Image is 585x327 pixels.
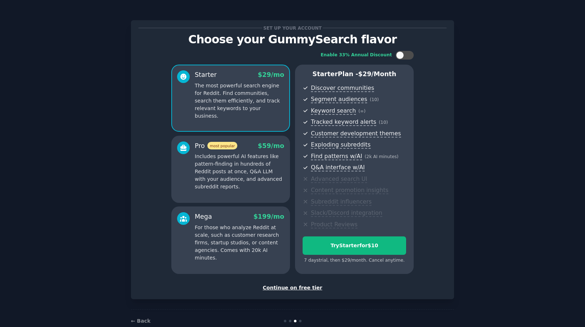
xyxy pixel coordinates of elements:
span: ( 10 ) [379,120,388,125]
span: ( ∞ ) [359,109,366,114]
span: Segment audiences [311,96,367,103]
span: Q&A interface w/AI [311,164,365,171]
div: Starter [195,70,217,79]
p: Starter Plan - [303,70,406,79]
span: Tracked keyword alerts [311,118,376,126]
span: Advanced search UI [311,175,367,183]
span: Keyword search [311,107,356,115]
span: Slack/Discord integration [311,209,382,217]
span: Subreddit influencers [311,198,371,206]
span: Exploding subreddits [311,141,370,149]
div: Enable 33% Annual Discount [321,52,392,58]
span: Customer development themes [311,130,401,138]
span: most popular [207,142,238,149]
span: $ 199 /mo [254,213,284,220]
span: $ 29 /mo [258,71,284,78]
span: $ 29 /month [358,70,396,78]
div: Try Starter for $10 [303,242,406,249]
div: Mega [195,212,212,221]
p: For those who analyze Reddit at scale, such as customer research firms, startup studios, or conte... [195,224,284,262]
span: Product Reviews [311,221,357,228]
span: $ 59 /mo [258,142,284,149]
span: Find patterns w/AI [311,153,362,160]
span: ( 2k AI minutes ) [365,154,399,159]
p: Choose your GummySearch flavor [138,33,447,46]
a: ← Back [131,318,150,324]
span: Set up your account [262,24,323,32]
span: ( 10 ) [370,97,379,102]
p: Includes powerful AI features like pattern-finding in hundreds of Reddit posts at once, Q&A LLM w... [195,153,284,191]
span: Discover communities [311,84,374,92]
span: Content promotion insights [311,187,388,194]
p: The most powerful search engine for Reddit. Find communities, search them efficiently, and track ... [195,82,284,120]
div: Continue on free tier [138,284,447,292]
div: 7 days trial, then $ 29 /month . Cancel anytime. [303,257,406,264]
button: TryStarterfor$10 [303,236,406,255]
div: Pro [195,141,237,151]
